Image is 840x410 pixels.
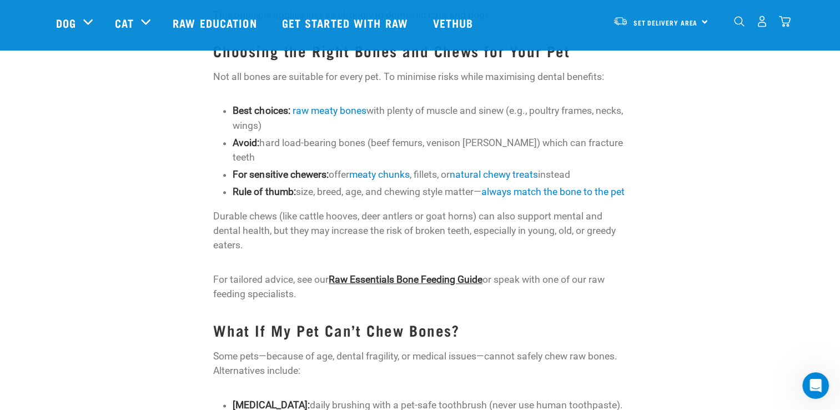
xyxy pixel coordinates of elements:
[233,105,290,116] strong: Best choices:
[233,136,626,165] p: hard load-bearing bones (beef femurs, venison [PERSON_NAME]) which can fracture teeth
[213,322,627,339] h3: What If My Pet Can’t Chew Bones?
[734,16,745,27] img: home-icon-1@2x.png
[233,167,626,182] p: offer , fillets, or instead
[233,103,626,133] p: with plenty of muscle and sinew (e.g., poultry frames, necks, wings)
[329,274,482,285] a: Raw Essentials Bone Feeding Guide
[349,169,409,180] a: meaty chunks
[233,186,295,197] strong: Rule of thumb:
[213,69,627,84] p: Not all bones are suitable for every pet. To minimise risks while maximising dental benefits:
[233,184,626,199] p: size, breed, age, and chewing style matter—
[56,14,76,31] a: Dog
[481,186,624,197] a: always match the bone to the pet
[233,169,328,180] strong: For sensitive chewers:
[213,272,627,302] p: For tailored advice, see our or speak with one of our raw feeding specialists.
[271,1,422,45] a: Get started with Raw
[292,105,366,116] a: raw meaty bones
[449,169,537,180] a: natural chewy treats
[213,349,627,378] p: Some pets—because of age, dental fragility, or medical issues—cannot safely chew raw bones. Alter...
[802,372,829,399] iframe: Intercom live chat
[162,1,270,45] a: Raw Education
[422,1,487,45] a: Vethub
[633,21,698,24] span: Set Delivery Area
[213,42,627,59] h3: Choosing the Right Bones and Chews for Your Pet
[756,16,768,27] img: user.png
[779,16,791,27] img: home-icon@2x.png
[613,16,628,26] img: van-moving.png
[233,137,259,148] strong: Avoid:
[213,209,627,253] p: Durable chews (like cattle hooves, deer antlers or goat horns) can also support mental and dental...
[115,14,134,31] a: Cat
